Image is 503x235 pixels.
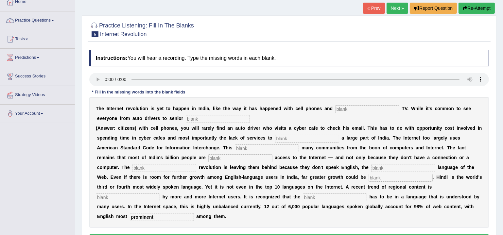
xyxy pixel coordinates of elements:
[324,106,327,111] b: a
[435,106,438,111] b: c
[96,106,99,111] b: T
[421,106,424,111] b: e
[161,126,164,131] b: p
[181,106,184,111] b: p
[145,106,148,111] b: n
[206,126,207,131] b: r
[297,126,299,131] b: y
[100,31,147,37] small: Internet Revolution
[418,106,420,111] b: i
[223,106,225,111] b: t
[277,126,278,131] b: i
[445,126,447,131] b: c
[390,126,391,131] b: t
[208,126,210,131] b: e
[478,126,479,131] b: i
[347,126,350,131] b: s
[0,11,75,28] a: Practice Questions
[287,106,289,111] b: i
[175,126,177,131] b: s
[447,126,450,131] b: o
[466,126,467,131] b: l
[298,106,301,111] b: e
[102,116,105,121] b: e
[244,106,245,111] b: i
[330,126,333,131] b: h
[273,106,276,111] b: n
[267,126,269,131] b: h
[216,106,218,111] b: k
[115,116,117,121] b: e
[108,106,111,111] b: n
[218,126,219,131] b: i
[195,126,197,131] b: i
[121,116,123,121] b: r
[428,126,429,131] b: r
[212,126,214,131] b: y
[467,126,470,131] b: v
[116,106,119,111] b: n
[270,106,273,111] b: e
[338,126,340,131] b: k
[145,126,148,131] b: h
[107,116,109,121] b: y
[249,106,252,111] b: h
[248,126,251,131] b: d
[373,126,374,131] b: i
[162,106,164,111] b: t
[143,106,146,111] b: o
[114,126,115,131] b: :
[0,30,75,46] a: Tests
[181,126,183,131] b: y
[269,126,272,131] b: o
[415,106,418,111] b: h
[183,126,186,131] b: o
[391,126,394,131] b: o
[182,116,183,121] b: r
[139,116,142,121] b: o
[411,106,415,111] b: W
[417,126,420,131] b: o
[276,106,279,111] b: e
[346,126,347,131] b: i
[169,126,172,131] b: n
[427,106,429,111] b: t
[235,126,238,131] b: a
[369,174,433,182] input: blank
[200,106,203,111] b: n
[168,106,171,111] b: o
[304,126,306,131] b: r
[122,106,123,111] b: t
[92,31,98,37] span: 6
[302,106,303,111] b: l
[177,116,179,121] b: i
[115,106,116,111] b: r
[192,106,193,111] b: i
[407,106,408,111] b: .
[311,106,314,111] b: o
[89,89,188,95] div: * Fill in the missing words into the blank fields
[201,126,203,131] b: r
[434,126,437,131] b: n
[242,126,245,131] b: o
[173,106,176,111] b: h
[122,126,123,131] b: t
[130,106,133,111] b: v
[430,126,431,131] b: t
[321,126,322,131] b: t
[203,126,206,131] b: a
[382,126,385,131] b: a
[431,126,434,131] b: u
[120,116,121,121] b: f
[411,126,414,131] b: h
[136,106,137,111] b: l
[289,126,291,131] b: a
[311,126,314,131] b: a
[156,126,157,131] b: l
[362,126,364,131] b: l
[143,126,144,131] b: i
[156,116,157,121] b: r
[111,106,112,111] b: t
[218,106,221,111] b: e
[306,106,309,111] b: p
